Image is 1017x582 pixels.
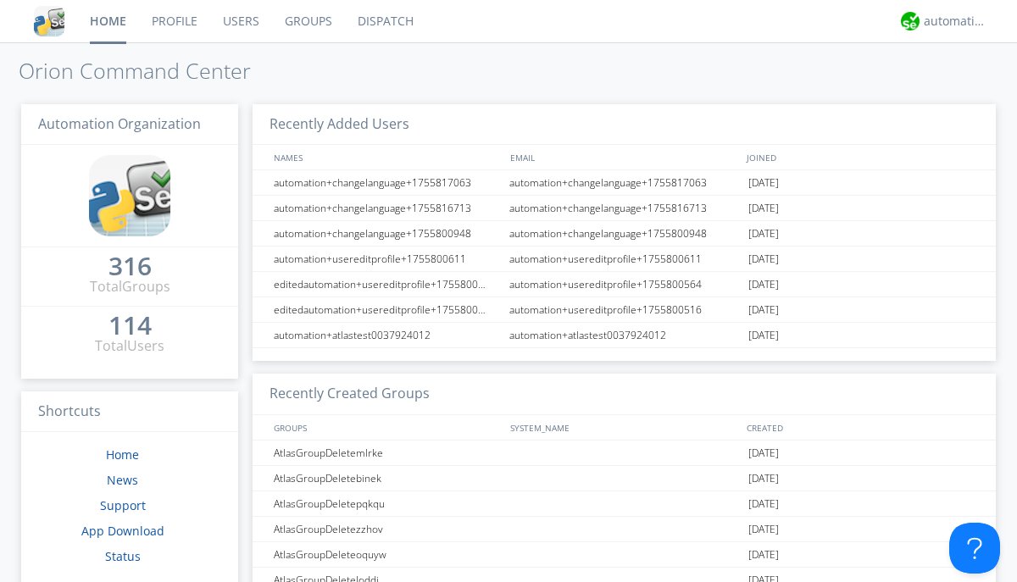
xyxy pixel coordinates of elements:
[742,145,980,169] div: JOINED
[95,336,164,356] div: Total Users
[105,548,141,564] a: Status
[270,491,504,516] div: AtlasGroupDeletepqkqu
[748,196,779,221] span: [DATE]
[270,297,504,322] div: editedautomation+usereditprofile+1755800516
[253,297,996,323] a: editedautomation+usereditprofile+1755800516automation+usereditprofile+1755800516[DATE]
[107,472,138,488] a: News
[505,323,744,347] div: automation+atlastest0037924012
[81,523,164,539] a: App Download
[748,491,779,517] span: [DATE]
[108,258,152,274] div: 316
[253,323,996,348] a: automation+atlastest0037924012automation+atlastest0037924012[DATE]
[270,221,504,246] div: automation+changelanguage+1755800948
[270,323,504,347] div: automation+atlastest0037924012
[38,114,201,133] span: Automation Organization
[748,441,779,466] span: [DATE]
[89,155,170,236] img: cddb5a64eb264b2086981ab96f4c1ba7
[34,6,64,36] img: cddb5a64eb264b2086981ab96f4c1ba7
[742,415,980,440] div: CREATED
[253,466,996,491] a: AtlasGroupDeletebinek[DATE]
[748,323,779,348] span: [DATE]
[270,441,504,465] div: AtlasGroupDeletemlrke
[21,391,238,433] h3: Shortcuts
[748,272,779,297] span: [DATE]
[505,247,744,271] div: automation+usereditprofile+1755800611
[253,542,996,568] a: AtlasGroupDeleteoquyw[DATE]
[108,258,152,277] a: 316
[506,145,742,169] div: EMAIL
[108,317,152,336] a: 114
[748,247,779,272] span: [DATE]
[270,145,502,169] div: NAMES
[270,247,504,271] div: automation+usereditprofile+1755800611
[949,523,1000,574] iframe: Toggle Customer Support
[253,272,996,297] a: editedautomation+usereditprofile+1755800564automation+usereditprofile+1755800564[DATE]
[270,196,504,220] div: automation+changelanguage+1755816713
[253,221,996,247] a: automation+changelanguage+1755800948automation+changelanguage+1755800948[DATE]
[270,517,504,541] div: AtlasGroupDeletezzhov
[253,170,996,196] a: automation+changelanguage+1755817063automation+changelanguage+1755817063[DATE]
[106,446,139,463] a: Home
[253,491,996,517] a: AtlasGroupDeletepqkqu[DATE]
[270,542,504,567] div: AtlasGroupDeleteoquyw
[506,415,742,440] div: SYSTEM_NAME
[505,297,744,322] div: automation+usereditprofile+1755800516
[505,196,744,220] div: automation+changelanguage+1755816713
[748,466,779,491] span: [DATE]
[253,247,996,272] a: automation+usereditprofile+1755800611automation+usereditprofile+1755800611[DATE]
[505,272,744,297] div: automation+usereditprofile+1755800564
[253,517,996,542] a: AtlasGroupDeletezzhov[DATE]
[90,277,170,297] div: Total Groups
[505,221,744,246] div: automation+changelanguage+1755800948
[270,272,504,297] div: editedautomation+usereditprofile+1755800564
[748,221,779,247] span: [DATE]
[901,12,920,30] img: d2d01cd9b4174d08988066c6d424eccd
[748,542,779,568] span: [DATE]
[100,497,146,513] a: Support
[270,466,504,491] div: AtlasGroupDeletebinek
[505,170,744,195] div: automation+changelanguage+1755817063
[253,196,996,221] a: automation+changelanguage+1755816713automation+changelanguage+1755816713[DATE]
[270,170,504,195] div: automation+changelanguage+1755817063
[253,374,996,415] h3: Recently Created Groups
[270,415,502,440] div: GROUPS
[748,170,779,196] span: [DATE]
[253,104,996,146] h3: Recently Added Users
[253,441,996,466] a: AtlasGroupDeletemlrke[DATE]
[108,317,152,334] div: 114
[748,297,779,323] span: [DATE]
[924,13,987,30] div: automation+atlas
[748,517,779,542] span: [DATE]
